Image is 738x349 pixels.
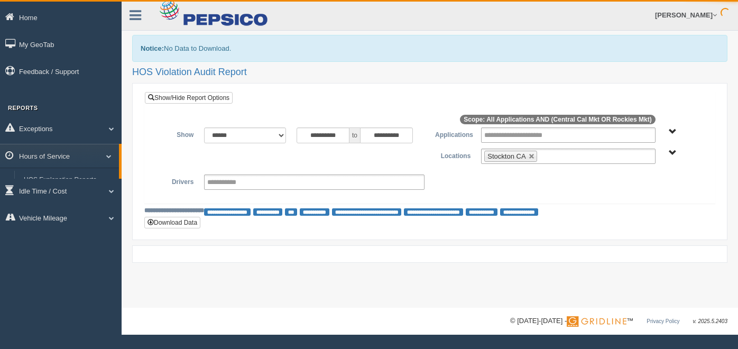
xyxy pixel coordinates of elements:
[460,115,655,124] span: Scope: All Applications AND (Central Cal Mkt OR Rockies Mkt)
[132,67,727,78] h2: HOS Violation Audit Report
[510,316,727,327] div: © [DATE]-[DATE] - ™
[693,318,727,324] span: v. 2025.5.2403
[132,35,727,62] div: No Data to Download.
[349,127,360,143] span: to
[145,92,233,104] a: Show/Hide Report Options
[19,171,119,190] a: HOS Explanation Reports
[430,149,476,161] label: Locations
[141,44,164,52] b: Notice:
[567,316,626,327] img: Gridline
[144,217,200,228] button: Download Data
[487,152,525,160] span: Stockton CA
[647,318,679,324] a: Privacy Policy
[153,127,199,140] label: Show
[430,127,476,140] label: Applications
[153,174,199,187] label: Drivers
